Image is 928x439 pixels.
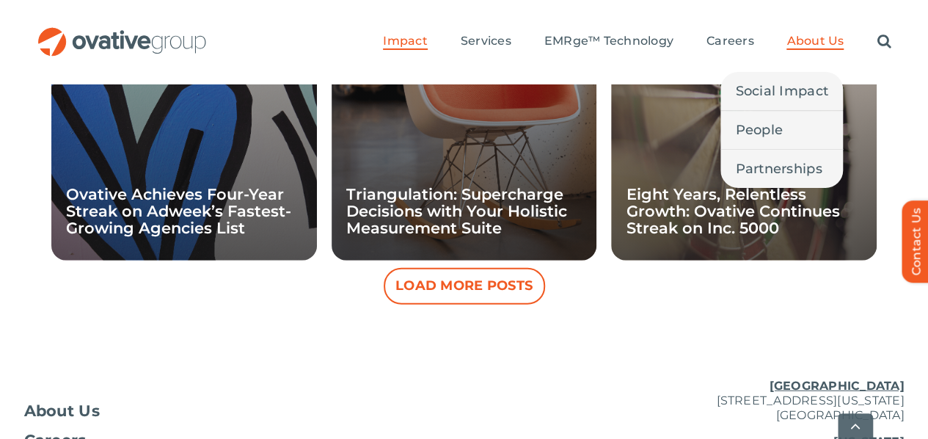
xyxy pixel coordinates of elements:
[786,34,844,48] span: About Us
[384,268,545,305] button: Load More Posts
[706,34,754,50] a: Careers
[720,150,843,188] a: Partnerships
[346,185,567,237] a: Triangulation: Supercharge Decisions with Your Holistic Measurement Suite
[720,111,843,149] a: People
[720,72,843,110] a: Social Impact
[383,34,427,50] a: Impact
[544,34,673,50] a: EMRge™ Technology
[24,404,318,418] a: About Us
[383,18,891,65] nav: Menu
[735,120,783,140] span: People
[461,34,511,48] span: Services
[706,34,754,48] span: Careers
[786,34,844,50] a: About Us
[383,34,427,48] span: Impact
[37,26,208,40] a: OG_Full_horizontal_RGB
[66,185,291,237] a: Ovative Achieves Four-Year Streak on Adweek’s Fastest-Growing Agencies List
[877,34,891,50] a: Search
[735,159,822,179] span: Partnerships
[626,185,839,237] a: Eight Years, Relentless Growth: Ovative Continues Streak on Inc. 5000
[611,379,905,423] p: [STREET_ADDRESS][US_STATE] [GEOGRAPHIC_DATA]
[769,379,904,393] u: [GEOGRAPHIC_DATA]
[461,34,511,50] a: Services
[735,81,828,101] span: Social Impact
[544,34,673,48] span: EMRge™ Technology
[24,404,101,418] span: About Us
